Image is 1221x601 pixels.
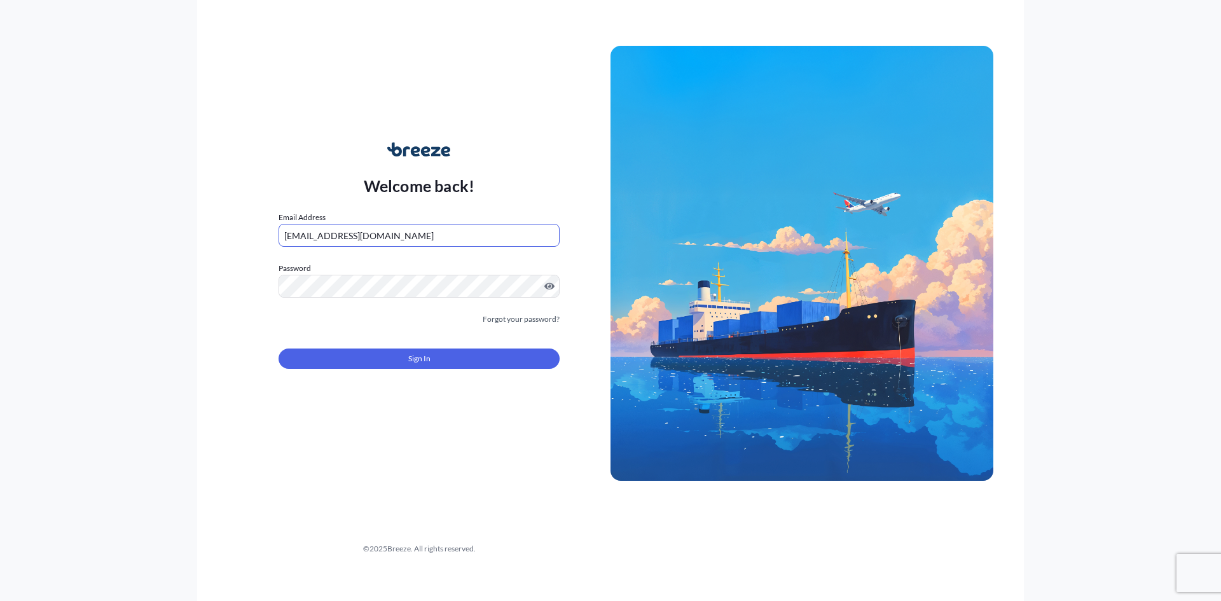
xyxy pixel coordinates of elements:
label: Email Address [279,211,326,224]
button: Sign In [279,349,560,369]
p: Welcome back! [364,176,475,196]
img: Ship illustration [610,46,993,481]
a: Forgot your password? [483,313,560,326]
div: © 2025 Breeze. All rights reserved. [228,542,610,555]
button: Show password [544,281,555,291]
label: Password [279,262,560,275]
input: example@gmail.com [279,224,560,247]
span: Sign In [408,352,431,365]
